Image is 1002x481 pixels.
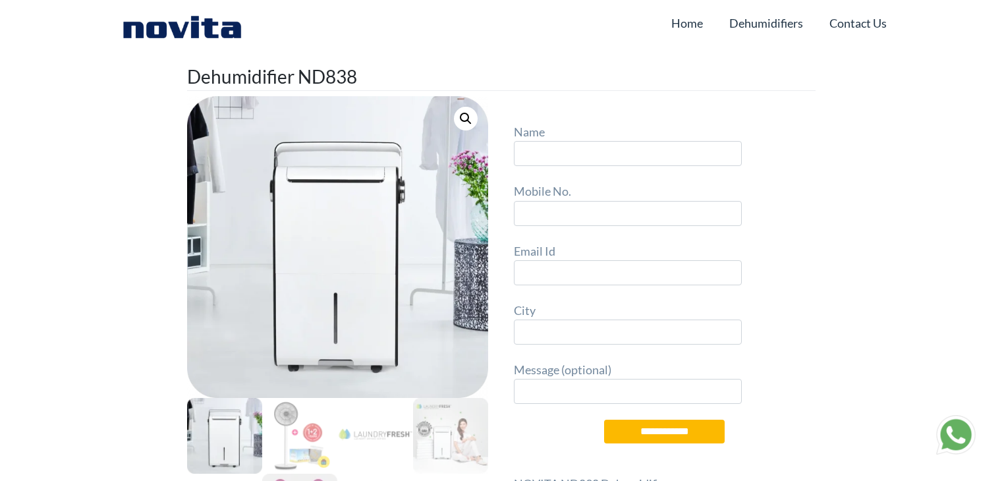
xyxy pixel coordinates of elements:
[187,63,816,91] h1: Dehumidifier ND838
[514,201,742,226] input: Mobile No.
[514,260,742,285] input: Email Id
[514,182,742,225] label: Mobile No.
[116,13,248,40] img: Novita
[454,107,478,130] a: 🔍
[514,123,816,463] form: Contact form
[671,11,703,36] a: Home
[337,398,412,473] img: 04-laundry-fresh_fe8b3172-094f-45c2-9779-d1306839f9d2_2000x-100x100.webp
[514,242,742,285] label: Email Id
[514,379,742,404] input: Message (optional)
[729,11,803,36] a: Dehumidifiers
[514,141,742,166] input: Name
[514,320,742,345] input: City
[262,398,337,473] img: FOCR2_F2_f7af0513-1506-477d-96e7-ef609cfe8d71_2000x-100x100.webp
[413,398,488,473] img: 03-nd838-dehumidifier-km_2000x-100x100.webp
[187,398,262,473] img: nd838_7b48d796-4531-4260-8863-f4f3f29e7981_2000x-100x100.webp
[514,360,742,404] label: Message (optional)
[514,123,742,166] label: Name
[514,301,742,345] label: City
[829,11,887,36] a: Contact Us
